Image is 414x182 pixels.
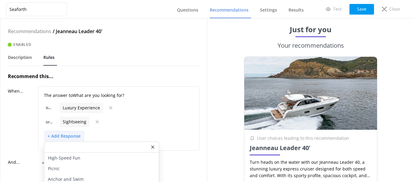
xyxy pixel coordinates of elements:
h4: Recommend this... [8,73,199,81]
h3: Your recommendations [278,41,344,50]
p: When... [8,86,38,151]
button: Save [349,4,374,15]
p: Test [333,6,342,12]
div: The answer to What are you looking for? [44,92,186,99]
button: + Add Response [44,131,84,141]
p: is ... [44,103,56,113]
a: Test [322,4,346,14]
p: Luxury Experience [60,103,103,113]
span: Enabled [12,42,31,48]
p: User choices leading to this recommendation [257,135,349,142]
p: Sightseeing [60,117,89,127]
span: Rules [43,54,55,60]
p: Turn heads on the water with our Jeanneau Leader 40, a stunning luxury express cruiser designed f... [250,159,372,179]
span: Questions [177,7,198,13]
p: And... [8,157,38,168]
span: Description [8,54,32,60]
p: or ... [44,117,56,127]
a: Rules [43,50,57,66]
h3: Jeanneau Leader 40' [250,144,372,152]
p: Picnic [48,165,60,172]
span: Recommendations [210,7,249,13]
button: + Add Question [38,157,78,168]
h4: Recommendations [8,28,51,36]
p: High-Speed Fun [48,155,80,161]
span: Settings [260,7,277,13]
p: Close [389,6,400,12]
span: Results [289,7,304,13]
h1: Just for you [290,25,332,34]
h4: / Jeanneau Leader 40' [53,28,102,36]
img: cSXDX03USeWaNqvUOEvw [244,57,377,130]
a: Description [8,50,34,66]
